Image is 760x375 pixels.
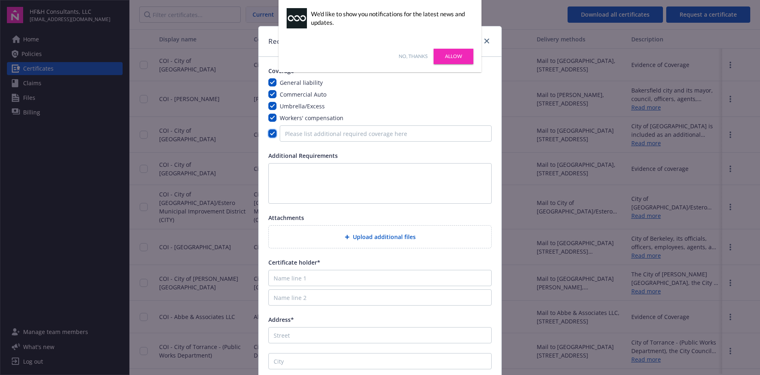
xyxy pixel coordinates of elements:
[280,91,326,98] span: Commercial Auto
[268,36,333,47] h1: Request a certificate
[268,225,492,248] div: Upload additional files
[482,36,492,46] a: close
[268,353,492,369] input: City
[434,49,473,64] a: Allow
[268,214,304,222] span: Attachments
[280,114,343,122] span: Workers' compensation
[280,102,325,110] span: Umbrella/Excess
[280,125,492,142] input: Please list additional required coverage here
[353,233,416,241] span: Upload additional files
[268,327,492,343] input: Street
[268,67,294,75] span: Coverage
[268,259,320,266] span: Certificate holder*
[311,10,469,27] div: We'd like to show you notifications for the latest news and updates.
[280,79,323,86] span: General liability
[268,289,492,306] input: Name line 2
[399,53,427,60] a: No, thanks
[268,152,338,159] span: Additional Requirements
[268,270,492,286] input: Name line 1
[268,316,294,323] span: Address*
